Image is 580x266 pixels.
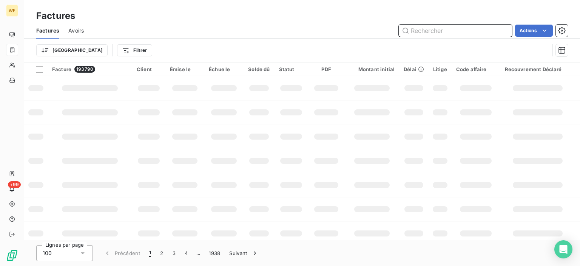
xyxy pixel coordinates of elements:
[312,66,340,72] div: PDF
[156,245,168,261] button: 2
[554,240,572,258] div: Open Intercom Messenger
[43,249,52,257] span: 100
[36,44,108,56] button: [GEOGRAPHIC_DATA]
[68,27,84,34] span: Avoirs
[145,245,156,261] button: 1
[204,245,225,261] button: 1938
[52,66,71,72] span: Facture
[6,249,18,261] img: Logo LeanPay
[404,66,424,72] div: Délai
[149,249,151,257] span: 1
[99,245,145,261] button: Précédent
[36,27,59,34] span: Factures
[505,66,571,72] div: Recouvrement Déclaré
[36,9,75,23] h3: Factures
[6,5,18,17] div: WE
[279,66,304,72] div: Statut
[168,245,180,261] button: 3
[433,66,447,72] div: Litige
[349,66,395,72] div: Montant initial
[225,245,263,261] button: Suivant
[180,245,192,261] button: 4
[74,66,95,73] span: 193790
[137,66,161,72] div: Client
[117,44,152,56] button: Filtrer
[515,25,553,37] button: Actions
[209,66,239,72] div: Échue le
[399,25,512,37] input: Rechercher
[170,66,200,72] div: Émise le
[248,66,270,72] div: Solde dû
[456,66,496,72] div: Code affaire
[192,247,204,259] span: …
[8,181,21,188] span: +99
